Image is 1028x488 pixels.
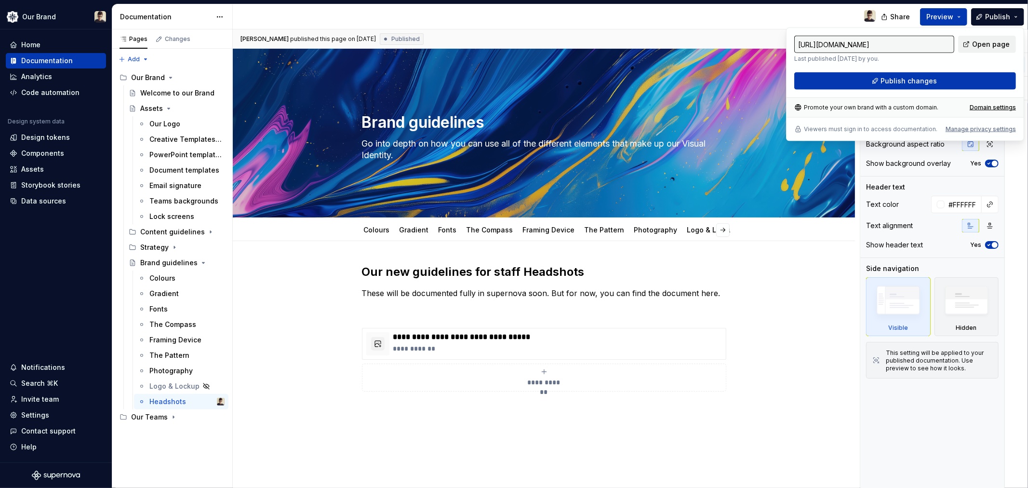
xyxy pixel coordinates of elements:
[6,53,106,68] a: Documentation
[21,180,80,190] div: Storybook stories
[935,277,999,336] div: Hidden
[128,55,140,63] span: Add
[523,226,575,234] a: Framing Device
[32,471,80,480] a: Supernova Logo
[149,289,179,298] div: Gradient
[134,116,228,132] a: Our Logo
[21,133,70,142] div: Design tokens
[165,35,190,43] div: Changes
[364,226,390,234] a: Colours
[134,348,228,363] a: The Pattern
[21,442,37,452] div: Help
[134,178,228,193] a: Email signature
[920,8,967,26] button: Preview
[131,73,165,82] div: Our Brand
[134,301,228,317] a: Fonts
[21,394,59,404] div: Invite team
[864,10,876,22] img: Avery Hennings
[391,35,420,43] span: Published
[131,412,168,422] div: Our Teams
[866,159,951,168] div: Show background overlay
[140,104,163,113] div: Assets
[794,55,954,63] p: Last published [DATE] by you.
[217,398,225,406] img: Avery Hennings
[886,349,992,372] div: This setting will be applied to your published documentation. Use preview to see how it looks.
[946,125,1016,133] button: Manage privacy settings
[958,36,1016,53] a: Open page
[890,12,910,22] span: Share
[134,209,228,224] a: Lock screens
[6,37,106,53] a: Home
[985,12,1010,22] span: Publish
[362,264,726,280] h2: Our new guidelines for staff Headshots
[149,273,175,283] div: Colours
[396,219,433,240] div: Gradient
[794,72,1016,90] button: Publish changes
[8,118,65,125] div: Design system data
[21,410,49,420] div: Settings
[21,72,52,81] div: Analytics
[6,360,106,375] button: Notifications
[134,271,228,286] a: Colours
[134,193,228,209] a: Teams backgrounds
[6,392,106,407] a: Invite team
[467,226,513,234] a: The Compass
[134,379,228,394] a: Logo & Lockup
[804,125,937,133] p: Viewers must sign in to access documentation.
[630,219,681,240] div: Photography
[140,227,205,237] div: Content guidelines
[6,69,106,84] a: Analytics
[149,351,189,360] div: The Pattern
[435,219,461,240] div: Fonts
[360,136,724,163] textarea: Go into depth on how you can use all of the different elements that make up our Visual Identity.
[125,85,228,101] a: Welcome to our Brand
[21,196,66,206] div: Data sources
[125,224,228,240] div: Content guidelines
[149,165,219,175] div: Document templates
[125,101,228,116] a: Assets
[463,219,517,240] div: The Compass
[866,200,899,209] div: Text color
[6,407,106,423] a: Settings
[971,8,1024,26] button: Publish
[125,240,228,255] div: Strategy
[439,226,457,234] a: Fonts
[134,132,228,147] a: Creative Templates look and feel
[149,196,218,206] div: Teams backgrounds
[149,397,186,407] div: Headshots
[881,76,937,86] span: Publish changes
[6,177,106,193] a: Storybook stories
[970,241,981,249] label: Yes
[2,6,110,27] button: Our BrandAvery Hennings
[149,304,168,314] div: Fonts
[6,193,106,209] a: Data sources
[134,286,228,301] a: Gradient
[866,221,913,230] div: Text alignment
[6,162,106,177] a: Assets
[116,70,228,425] div: Page tree
[116,53,152,66] button: Add
[140,258,198,268] div: Brand guidelines
[519,219,579,240] div: Framing Device
[6,85,106,100] a: Code automation
[687,226,737,234] a: Logo & Lockup
[972,40,1010,49] span: Open page
[6,146,106,161] a: Components
[360,219,394,240] div: Colours
[21,379,58,388] div: Search ⌘K
[140,243,169,252] div: Strategy
[134,147,228,163] a: PowerPoint templates
[400,226,429,234] a: Gradient
[866,264,919,273] div: Side navigation
[149,366,193,376] div: Photography
[149,320,196,329] div: The Compass
[7,11,18,23] img: 344848e3-ec3d-4aa0-b708-b8ed6430a7e0.png
[94,11,106,23] img: Avery Hennings
[21,88,80,97] div: Code automation
[149,150,223,160] div: PowerPoint templates
[290,35,376,43] div: published this page on [DATE]
[970,104,1016,111] div: Domain settings
[149,212,194,221] div: Lock screens
[116,409,228,425] div: Our Teams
